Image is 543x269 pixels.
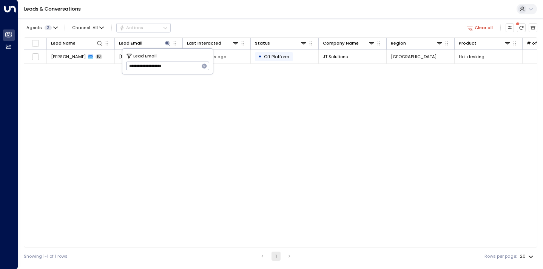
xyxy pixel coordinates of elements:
span: All [93,25,98,30]
button: Clear all [464,23,495,32]
label: Rows per page: [484,253,517,260]
nav: pagination navigation [258,252,294,261]
div: Region [391,40,406,47]
button: Channel:All [70,23,106,32]
div: Showing 1-1 of 1 rows [24,253,68,260]
div: Actions [119,25,143,30]
div: Button group with a nested menu [116,23,171,32]
span: Agents [26,26,42,30]
div: Last Interacted [187,40,239,47]
div: Company Name [323,40,359,47]
div: • [258,51,262,62]
div: Region [391,40,443,47]
span: JT Solutions [323,54,348,60]
span: james_hct@hotmail.com [119,54,178,60]
div: Last Interacted [187,40,221,47]
div: Company Name [323,40,375,47]
span: Toggle select all [32,40,39,47]
div: 20 [520,252,535,261]
a: Leads & Conversations [24,6,81,12]
div: Status [255,40,307,47]
div: Status [255,40,270,47]
span: James Tan [51,54,86,60]
span: 10 [96,54,102,59]
span: Channel: [70,23,106,32]
span: Off Platform [264,54,289,60]
span: 2 [45,25,52,30]
span: London [391,54,437,60]
button: Agents2 [24,23,60,32]
div: Product [459,40,511,47]
span: Hot desking [459,54,484,60]
button: Customize [506,23,514,32]
button: Actions [116,23,171,32]
button: Archived Leads [529,23,537,32]
span: Lead Email [133,53,157,59]
div: Lead Name [51,40,103,47]
button: page 1 [271,252,281,261]
div: Lead Email [119,40,142,47]
span: Toggle select row [32,53,39,60]
div: Lead Email [119,40,171,47]
div: Product [459,40,477,47]
div: Lead Name [51,40,76,47]
span: There are new threads available. Refresh the grid to view the latest updates. [517,23,526,32]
